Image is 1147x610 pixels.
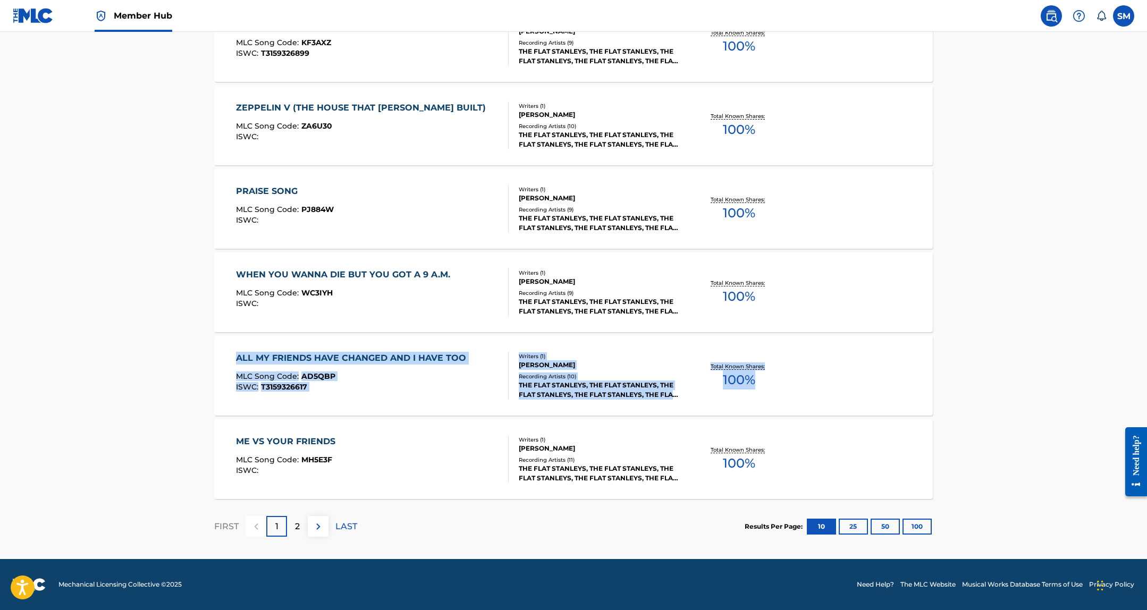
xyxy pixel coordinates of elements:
[236,268,456,281] div: WHEN YOU WANNA DIE BUT YOU GOT A 9 A.M.
[236,352,471,365] div: ALL MY FRIENDS HAVE CHANGED AND I HAVE TOO
[519,277,679,286] div: [PERSON_NAME]
[519,130,679,149] div: THE FLAT STANLEYS, THE FLAT STANLEYS, THE FLAT STANLEYS, THE FLAT STANLEYS, THE FLAT STANLEYS
[13,8,54,23] img: MLC Logo
[214,86,933,165] a: ZEPPELIN V (THE HOUSE THAT [PERSON_NAME] BUILT)MLC Song Code:ZA6U30ISWC:Writers (1)[PERSON_NAME]R...
[236,185,334,198] div: PRAISE SONG
[236,288,301,298] span: MLC Song Code :
[903,519,932,535] button: 100
[236,465,261,475] span: ISWC :
[236,132,261,141] span: ISWC :
[301,288,333,298] span: WC3IYH
[301,205,334,214] span: PJ884W
[711,112,768,120] p: Total Known Shares:
[519,372,679,380] div: Recording Artists ( 10 )
[519,297,679,316] div: THE FLAT STANLEYS, THE FLAT STANLEYS, THE FLAT STANLEYS, THE FLAT STANLEYS, THE FLAT STANLEYS
[519,464,679,483] div: THE FLAT STANLEYS, THE FLAT STANLEYS, THE FLAT STANLEYS, THE FLAT STANLEYS, THE FLAT STANLEYS
[1045,10,1058,22] img: search
[236,101,491,114] div: ZEPPELIN V (THE HOUSE THAT [PERSON_NAME] BUILT)
[1113,5,1134,27] div: User Menu
[214,2,933,82] a: KISS ME WITH YOUR HEADLIGHTSMLC Song Code:KF3AXZISWC:T3159326899Writers (1)[PERSON_NAME]Recording...
[857,580,894,589] a: Need Help?
[301,371,335,381] span: AD5QBP
[519,269,679,277] div: Writers ( 1 )
[519,352,679,360] div: Writers ( 1 )
[236,215,261,225] span: ISWC :
[711,446,768,454] p: Total Known Shares:
[519,214,679,233] div: THE FLAT STANLEYS, THE FLAT STANLEYS, THE FLAT STANLEYS, THE FLAT STANLEYS, THE FLAT STANLEYS
[723,120,755,139] span: 100 %
[1097,570,1103,601] div: Drag
[58,580,182,589] span: Mechanical Licensing Collective © 2025
[236,48,261,58] span: ISWC :
[745,522,805,531] p: Results Per Page:
[1096,11,1107,21] div: Notifications
[519,360,679,370] div: [PERSON_NAME]
[295,520,300,533] p: 2
[214,419,933,499] a: ME VS YOUR FRIENDSMLC Song Code:MH5E3FISWC:Writers (1)[PERSON_NAME]Recording Artists (11)THE FLAT...
[335,520,357,533] p: LAST
[519,122,679,130] div: Recording Artists ( 10 )
[1068,5,1090,27] div: Help
[723,454,755,473] span: 100 %
[1089,580,1134,589] a: Privacy Policy
[275,520,279,533] p: 1
[519,193,679,203] div: [PERSON_NAME]
[519,206,679,214] div: Recording Artists ( 9 )
[519,380,679,400] div: THE FLAT STANLEYS, THE FLAT STANLEYS, THE FLAT STANLEYS, THE FLAT STANLEYS, THE FLAT STANLEYS
[519,185,679,193] div: Writers ( 1 )
[301,455,332,464] span: MH5E3F
[312,520,325,533] img: right
[301,121,332,131] span: ZA6U30
[519,47,679,66] div: THE FLAT STANLEYS, THE FLAT STANLEYS, THE FLAT STANLEYS, THE FLAT STANLEYS, THE FLAT STANLEYS
[519,39,679,47] div: Recording Artists ( 9 )
[519,102,679,110] div: Writers ( 1 )
[261,48,309,58] span: T3159326899
[723,370,755,389] span: 100 %
[261,382,307,392] span: T3159326617
[1094,559,1147,610] iframe: Chat Widget
[236,382,261,392] span: ISWC :
[900,580,956,589] a: The MLC Website
[95,10,107,22] img: Top Rightsholder
[13,578,46,591] img: logo
[236,371,301,381] span: MLC Song Code :
[236,121,301,131] span: MLC Song Code :
[723,204,755,223] span: 100 %
[711,362,768,370] p: Total Known Shares:
[214,336,933,416] a: ALL MY FRIENDS HAVE CHANGED AND I HAVE TOOMLC Song Code:AD5QBPISWC:T3159326617Writers (1)[PERSON_...
[519,289,679,297] div: Recording Artists ( 9 )
[236,205,301,214] span: MLC Song Code :
[962,580,1083,589] a: Musical Works Database Terms of Use
[807,519,836,535] button: 10
[711,279,768,287] p: Total Known Shares:
[114,10,172,22] span: Member Hub
[1041,5,1062,27] a: Public Search
[723,37,755,56] span: 100 %
[301,38,331,47] span: KF3AXZ
[1073,10,1085,22] img: help
[214,169,933,249] a: PRAISE SONGMLC Song Code:PJ884WISWC:Writers (1)[PERSON_NAME]Recording Artists (9)THE FLAT STANLEY...
[236,455,301,464] span: MLC Song Code :
[236,38,301,47] span: MLC Song Code :
[1117,419,1147,505] iframe: Resource Center
[711,29,768,37] p: Total Known Shares:
[214,252,933,332] a: WHEN YOU WANNA DIE BUT YOU GOT A 9 A.M.MLC Song Code:WC3IYHISWC:Writers (1)[PERSON_NAME]Recording...
[214,520,239,533] p: FIRST
[723,287,755,306] span: 100 %
[236,299,261,308] span: ISWC :
[519,456,679,464] div: Recording Artists ( 11 )
[236,435,341,448] div: ME VS YOUR FRIENDS
[839,519,868,535] button: 25
[519,436,679,444] div: Writers ( 1 )
[519,444,679,453] div: [PERSON_NAME]
[871,519,900,535] button: 50
[711,196,768,204] p: Total Known Shares:
[519,110,679,120] div: [PERSON_NAME]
